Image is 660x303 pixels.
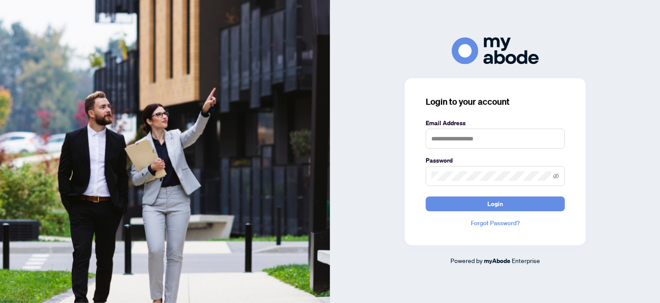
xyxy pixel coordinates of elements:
[426,118,565,128] label: Email Address
[512,256,540,264] span: Enterprise
[426,196,565,211] button: Login
[553,173,559,179] span: eye-invisible
[450,256,483,264] span: Powered by
[487,197,503,211] span: Login
[484,256,510,266] a: myAbode
[426,156,565,165] label: Password
[426,218,565,228] a: Forgot Password?
[452,37,539,64] img: ma-logo
[426,96,565,108] h3: Login to your account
